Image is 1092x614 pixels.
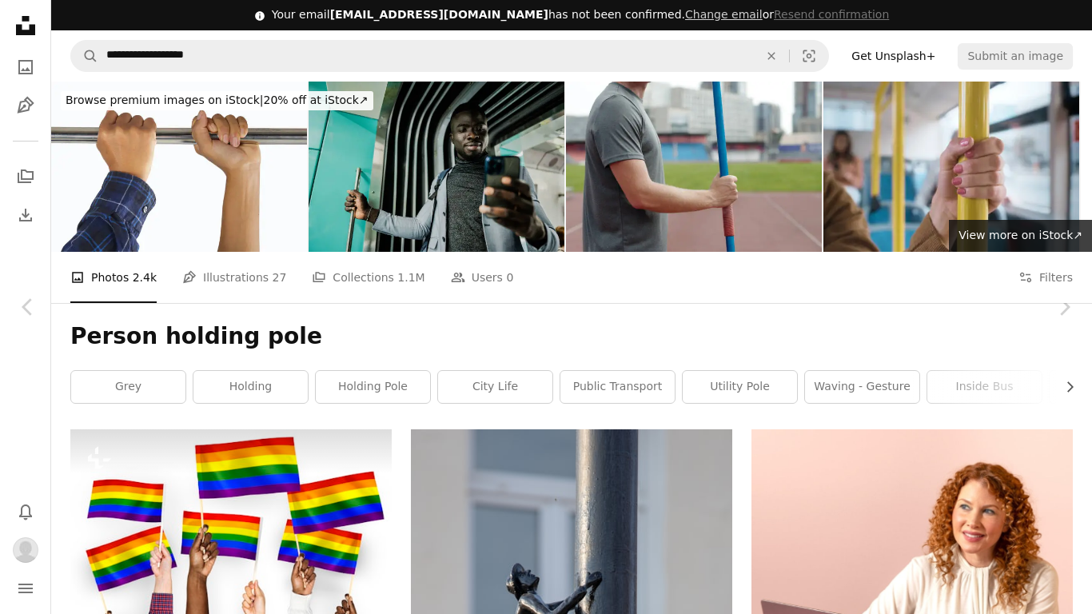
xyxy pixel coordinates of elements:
img: male hands in horizontal bar [51,82,307,252]
span: View more on iStock ↗ [958,229,1082,241]
h1: Person holding pole [70,322,1073,351]
a: Users 0 [451,252,514,303]
a: Browse premium images on iStock|20% off at iStock↗ [51,82,383,120]
img: Businessman using the mobile phone on the train [309,82,564,252]
a: Next [1036,230,1092,384]
a: utility pole [683,371,797,403]
a: Illustrations [10,90,42,122]
button: scroll list to the right [1055,371,1073,403]
div: Your email has not been confirmed. [272,7,890,23]
a: grey [71,371,185,403]
button: Search Unsplash [71,41,98,71]
img: Holding Blue Pole at Athletic Stadium Track [566,82,822,252]
button: Visual search [790,41,828,71]
a: inside bus [927,371,1042,403]
button: Filters [1018,252,1073,303]
span: 20% off at iStock ↗ [66,94,369,106]
span: 1.1M [397,269,424,286]
a: Hands waving rainbow flags ***These are our own 3D generic designs. They do not infringe on any c... [70,532,392,547]
span: 27 [273,269,287,286]
a: Collections [10,161,42,193]
a: Get Unsplash+ [842,43,945,69]
a: Photos [10,51,42,83]
a: Download History [10,199,42,231]
a: public transport [560,371,675,403]
button: Menu [10,572,42,604]
a: Change email [685,8,763,21]
span: 0 [506,269,513,286]
button: Clear [754,41,789,71]
a: View more on iStock↗ [949,220,1092,252]
button: Notifications [10,496,42,528]
button: Resend confirmation [774,7,889,23]
a: city life [438,371,552,403]
img: Bus, travel and hands of woman on pole for journey, commute and passenger on metro transportation... [823,82,1079,252]
span: or [685,8,889,21]
a: Collections 1.1M [312,252,424,303]
span: [EMAIL_ADDRESS][DOMAIN_NAME] [330,8,548,21]
a: waving - gesture [805,371,919,403]
button: Submit an image [958,43,1073,69]
form: Find visuals sitewide [70,40,829,72]
a: Illustrations 27 [182,252,286,303]
a: holding pole [316,371,430,403]
button: Profile [10,534,42,566]
span: Browse premium images on iStock | [66,94,263,106]
img: Avatar of user Hailey Mena [13,537,38,563]
a: holding [193,371,308,403]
